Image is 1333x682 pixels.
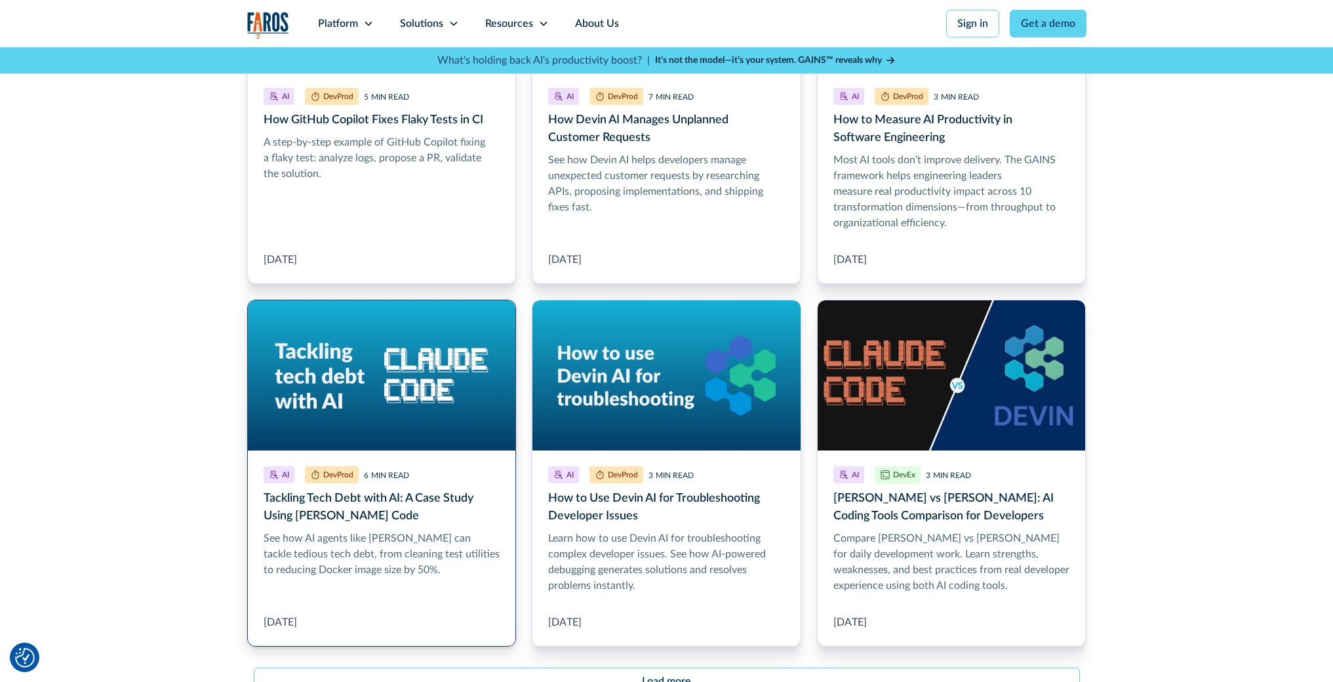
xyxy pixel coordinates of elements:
[655,54,896,68] a: It’s not the model—it’s your system. GAINS™ reveals why
[400,16,443,31] div: Solutions
[485,16,533,31] div: Resources
[247,300,517,647] a: Tackling Tech Debt with AI: A Case Study Using Claude Code
[437,52,650,68] p: What's holding back AI's productivity boost? |
[655,56,882,65] strong: It’s not the model—it’s your system. GAINS™ reveals why
[247,12,289,39] img: Logo of the analytics and reporting company Faros.
[248,300,516,451] img: On the left, text: Tackling tech debt with AI, and on the right the Claude Code logo, on a blue g...
[532,300,801,451] img: Text: How to Use Devin AI for Troubleshooting" next to the Devin logo on a blue background
[1010,10,1086,37] a: Get a demo
[15,648,35,668] button: Cookie Settings
[318,16,358,31] div: Platform
[247,12,289,39] a: home
[946,10,999,37] a: Sign in
[818,300,1086,451] img: Claude Code logo vs. Devin AI logo
[817,300,1086,647] a: Claude Code vs Devin: AI Coding Tools Comparison for Developers
[15,648,35,668] img: Revisit consent button
[532,300,801,647] a: How to Use Devin AI for Troubleshooting Developer Issues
